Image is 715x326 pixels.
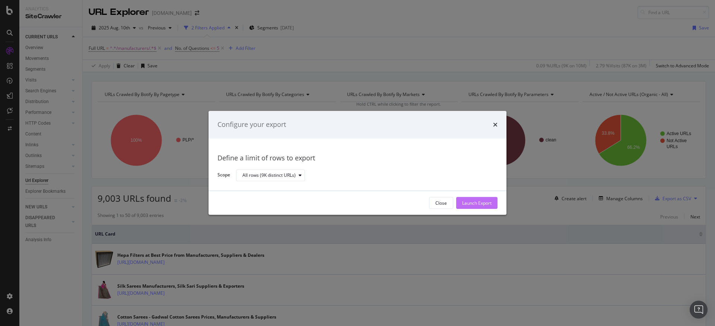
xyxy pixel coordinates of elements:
[429,197,453,209] button: Close
[462,200,492,206] div: Launch Export
[236,169,305,181] button: All rows (9K distinct URLs)
[435,200,447,206] div: Close
[493,120,498,130] div: times
[242,173,296,178] div: All rows (9K distinct URLs)
[217,153,498,163] div: Define a limit of rows to export
[217,172,230,180] label: Scope
[690,301,708,319] div: Open Intercom Messenger
[217,120,286,130] div: Configure your export
[209,111,506,215] div: modal
[456,197,498,209] button: Launch Export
